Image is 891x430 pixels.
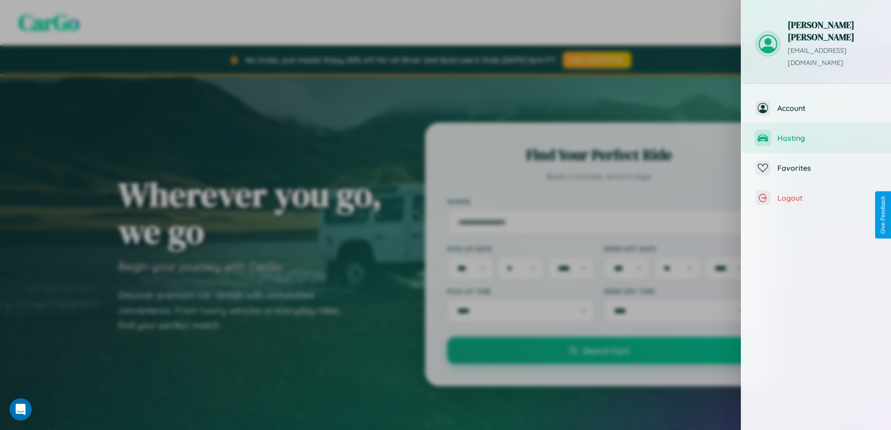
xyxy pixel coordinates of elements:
[741,153,891,183] button: Favorites
[741,93,891,123] button: Account
[9,398,32,421] iframe: Intercom live chat
[788,19,877,43] h3: [PERSON_NAME] [PERSON_NAME]
[788,45,877,69] p: [EMAIL_ADDRESS][DOMAIN_NAME]
[777,193,877,203] span: Logout
[880,196,886,234] div: Give Feedback
[777,163,877,173] span: Favorites
[741,183,891,213] button: Logout
[777,133,877,143] span: Hosting
[741,123,891,153] button: Hosting
[777,103,877,113] span: Account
